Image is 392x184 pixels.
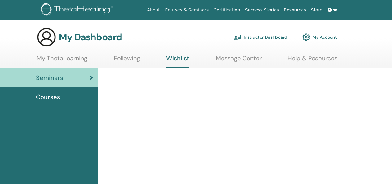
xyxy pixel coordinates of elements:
[302,30,337,44] a: My Account
[288,55,337,67] a: Help & Resources
[144,4,162,16] a: About
[234,34,241,40] img: chalkboard-teacher.svg
[211,4,242,16] a: Certification
[309,4,325,16] a: Store
[243,4,281,16] a: Success Stories
[114,55,140,67] a: Following
[59,32,122,43] h3: My Dashboard
[36,92,60,102] span: Courses
[302,32,310,42] img: cog.svg
[166,55,189,68] a: Wishlist
[234,30,287,44] a: Instructor Dashboard
[162,4,211,16] a: Courses & Seminars
[281,4,309,16] a: Resources
[216,55,262,67] a: Message Center
[36,73,63,82] span: Seminars
[37,27,56,47] img: generic-user-icon.jpg
[41,3,115,17] img: logo.png
[37,55,87,67] a: My ThetaLearning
